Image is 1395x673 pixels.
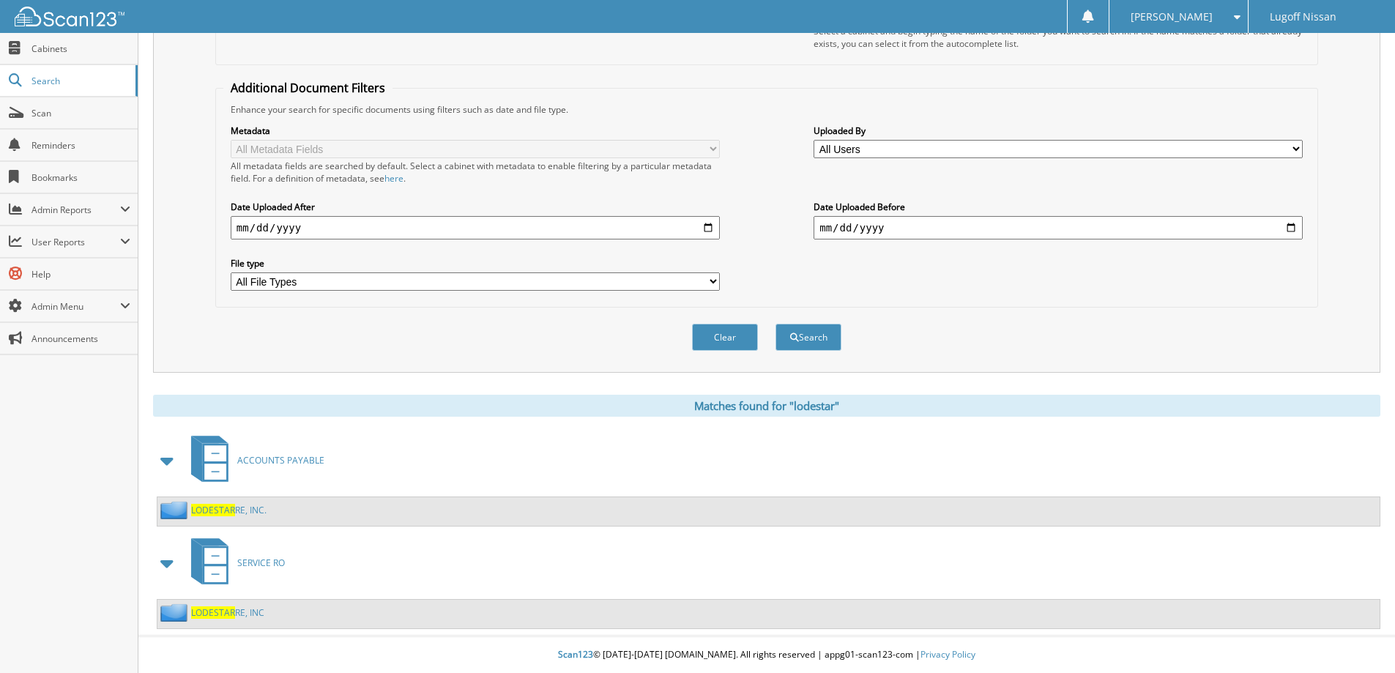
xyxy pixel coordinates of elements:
[231,216,720,239] input: start
[814,124,1303,137] label: Uploaded By
[31,268,130,280] span: Help
[31,42,130,55] span: Cabinets
[182,534,285,592] a: SERVICE RO
[775,324,841,351] button: Search
[191,606,264,619] a: LODESTARRE, INC
[1131,12,1213,21] span: [PERSON_NAME]
[182,431,324,489] a: ACCOUNTS PAYABLE
[31,171,130,184] span: Bookmarks
[814,201,1303,213] label: Date Uploaded Before
[160,501,191,519] img: folder2.png
[15,7,124,26] img: scan123-logo-white.svg
[920,648,975,661] a: Privacy Policy
[231,124,720,137] label: Metadata
[231,257,720,269] label: File type
[384,172,403,185] a: here
[31,75,128,87] span: Search
[153,395,1380,417] div: Matches found for "lodestar"
[223,103,1310,116] div: Enhance your search for specific documents using filters such as date and file type.
[1322,603,1395,673] iframe: Chat Widget
[138,637,1395,673] div: © [DATE]-[DATE] [DOMAIN_NAME]. All rights reserved | appg01-scan123-com |
[692,324,758,351] button: Clear
[160,603,191,622] img: folder2.png
[31,139,130,152] span: Reminders
[31,300,120,313] span: Admin Menu
[231,160,720,185] div: All metadata fields are searched by default. Select a cabinet with metadata to enable filtering b...
[814,25,1303,50] div: Select a cabinet and begin typing the name of the folder you want to search in. If the name match...
[31,236,120,248] span: User Reports
[237,557,285,569] span: SERVICE RO
[231,201,720,213] label: Date Uploaded After
[31,332,130,345] span: Announcements
[237,454,324,466] span: ACCOUNTS PAYABLE
[223,80,393,96] legend: Additional Document Filters
[31,204,120,216] span: Admin Reports
[1270,12,1336,21] span: Lugoff Nissan
[814,216,1303,239] input: end
[31,107,130,119] span: Scan
[558,648,593,661] span: Scan123
[191,606,235,619] span: LODESTAR
[191,504,235,516] span: LODESTAR
[191,504,267,516] a: LODESTARRE, INC.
